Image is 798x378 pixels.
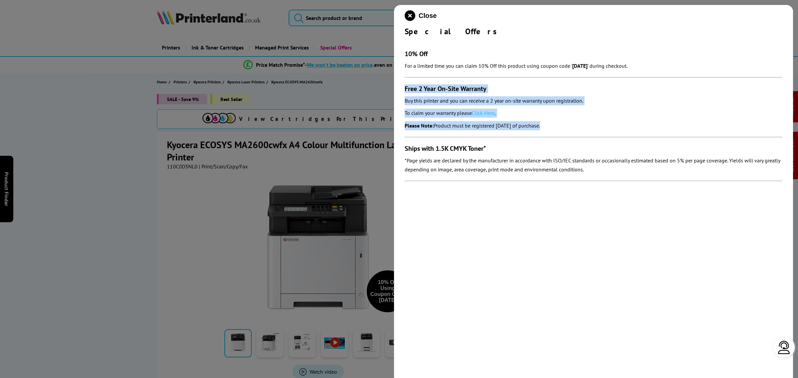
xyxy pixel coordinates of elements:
[405,121,782,130] p: Product must be registered [DATE] of purchase.
[405,26,782,37] div: Special Offers
[405,157,780,173] em: *Page yields are declared by the manufacturer in accordance with ISO/IEC standards or occasionall...
[405,61,782,70] p: For a limited time you can claim 10% Off this product using coupon code ' ' during checkout.
[405,96,782,105] p: Buy this printer and you can receive a 2 year on-site warranty upon registration.
[777,341,791,354] img: user-headset-light.svg
[405,144,782,153] h3: Ships with 1.5K CMYK Toner*
[405,122,434,129] strong: Please Note:
[572,62,588,69] strong: [DATE]
[405,10,437,21] button: close modal
[405,49,782,58] h3: 10% Off
[472,110,495,116] a: Click Here
[405,84,782,93] h3: Free 2 Year On-Site Warranty
[419,12,437,20] span: Close
[405,109,782,118] p: To claim your warranty please .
